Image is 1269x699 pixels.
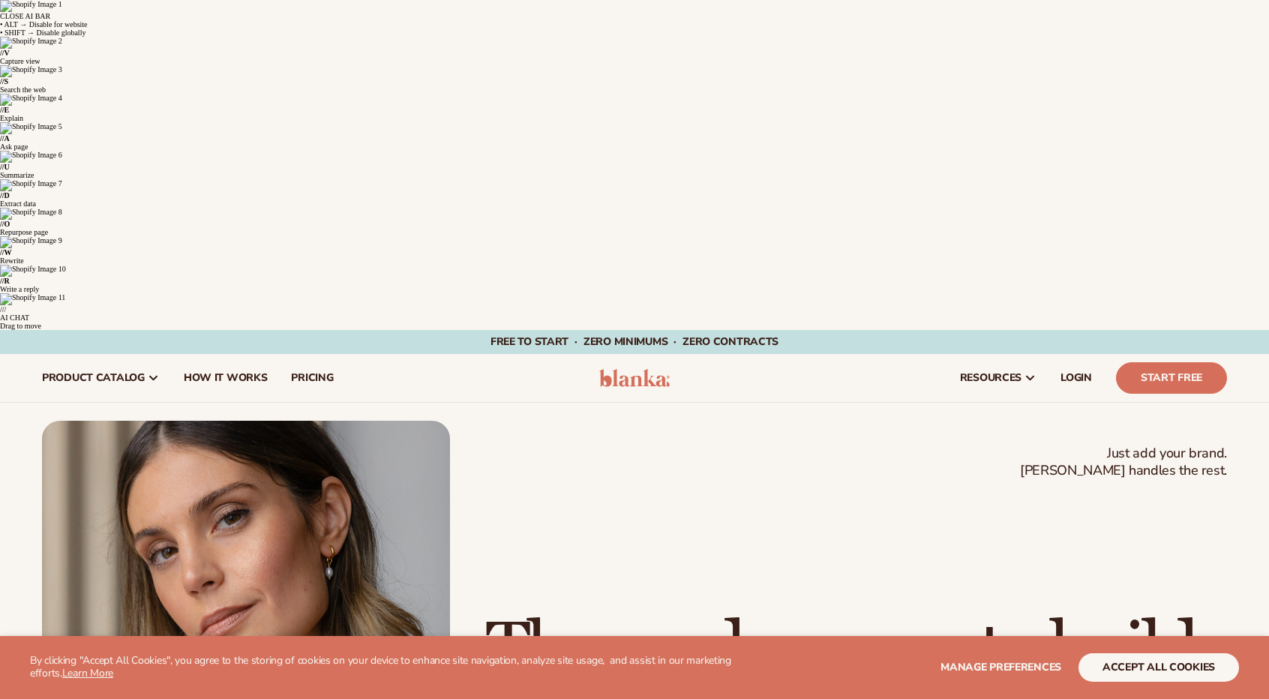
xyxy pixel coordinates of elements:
[960,372,1021,384] span: resources
[279,354,345,402] a: pricing
[42,372,145,384] span: product catalog
[291,372,333,384] span: pricing
[184,372,268,384] span: How It Works
[30,655,743,680] p: By clicking "Accept All Cookies", you agree to the storing of cookies on your device to enhance s...
[1020,445,1227,480] span: Just add your brand. [PERSON_NAME] handles the rest.
[940,653,1061,682] button: Manage preferences
[940,660,1061,674] span: Manage preferences
[948,354,1048,402] a: resources
[62,666,113,680] a: Learn More
[490,334,778,349] span: Free to start · ZERO minimums · ZERO contracts
[1060,372,1092,384] span: LOGIN
[30,354,172,402] a: product catalog
[37,330,1231,354] div: Announcement
[1048,354,1104,402] a: LOGIN
[172,354,280,402] a: How It Works
[599,369,670,387] img: logo
[1116,362,1227,394] a: Start Free
[1078,653,1239,682] button: accept all cookies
